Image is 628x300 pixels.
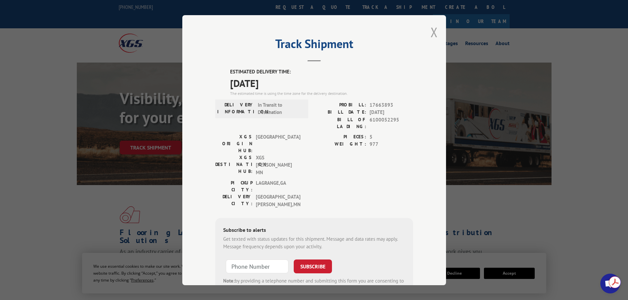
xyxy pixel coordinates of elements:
div: Subscribe to alerts [223,226,405,235]
span: In Transit to Destination [258,101,302,116]
div: by providing a telephone number and submitting this form you are consenting to be contacted by SM... [223,277,405,300]
label: BILL DATE: [314,109,366,116]
label: DELIVERY INFORMATION: [217,101,254,116]
button: Close modal [431,23,438,41]
div: Get texted with status updates for this shipment. Message and data rates may apply. Message frequ... [223,235,405,250]
label: BILL OF LADING: [314,116,366,130]
span: 977 [370,141,413,148]
div: Open chat [600,274,620,293]
span: [DATE] [370,109,413,116]
label: WEIGHT: [314,141,366,148]
label: XGS DESTINATION HUB: [215,154,253,176]
button: SUBSCRIBE [294,259,332,273]
strong: Note: [223,278,235,284]
span: LAGRANGE , GA [256,179,300,193]
span: [GEOGRAPHIC_DATA][PERSON_NAME] , MN [256,193,300,208]
label: PICKUP CITY: [215,179,253,193]
label: DELIVERY CITY: [215,193,253,208]
input: Phone Number [226,259,288,273]
label: XGS ORIGIN HUB: [215,133,253,154]
span: [DATE] [230,75,413,90]
h2: Track Shipment [215,39,413,52]
label: ESTIMATED DELIVERY TIME: [230,68,413,76]
span: [GEOGRAPHIC_DATA] [256,133,300,154]
span: 17663893 [370,101,413,109]
span: XGS [PERSON_NAME] MN [256,154,300,176]
span: 6100052295 [370,116,413,130]
span: 5 [370,133,413,141]
label: PROBILL: [314,101,366,109]
label: PIECES: [314,133,366,141]
div: The estimated time is using the time zone for the delivery destination. [230,90,413,96]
